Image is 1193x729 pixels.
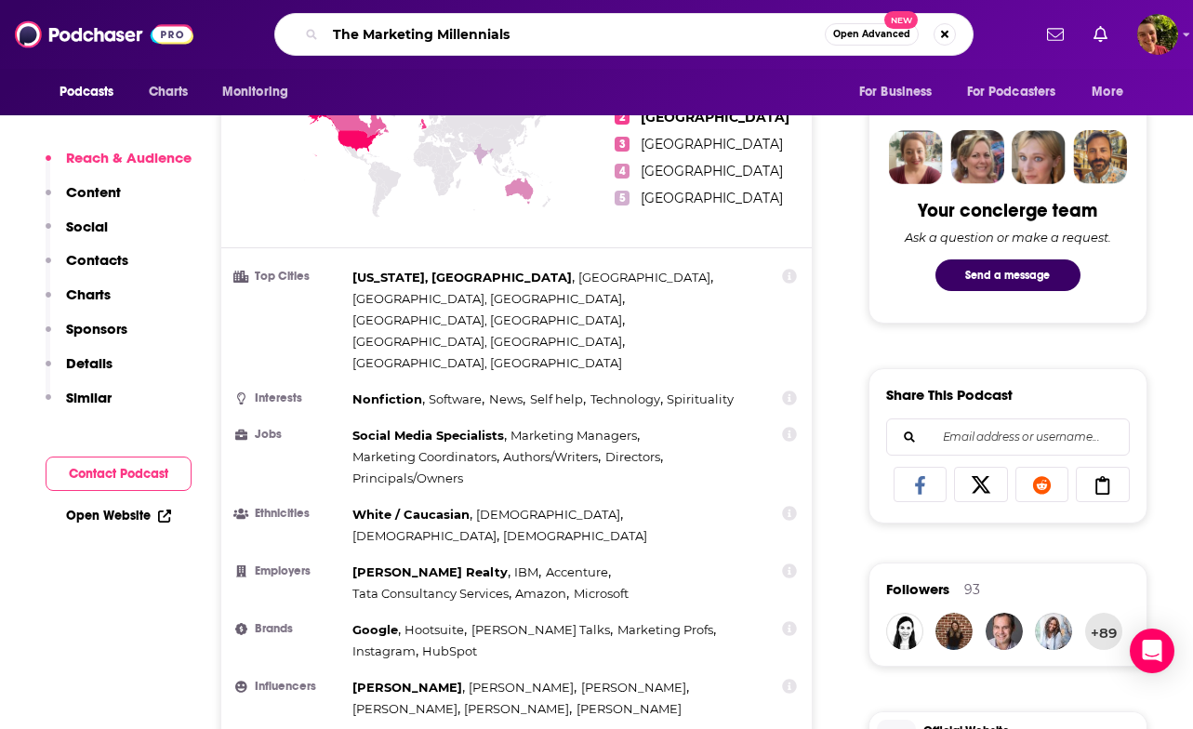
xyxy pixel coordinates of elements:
span: Marketing Profs [617,622,713,637]
input: Search podcasts, credits, & more... [325,20,825,49]
img: Sydney Profile [889,130,943,184]
img: Barbara Profile [950,130,1004,184]
span: Podcasts [60,79,114,105]
h3: Share This Podcast [886,386,1013,404]
span: , [352,698,460,720]
span: , [489,389,525,410]
a: Share on X/Twitter [954,467,1008,502]
span: 5 [615,191,630,205]
span: Monitoring [222,79,288,105]
span: Accenture [546,564,608,579]
span: Self help [530,391,583,406]
button: open menu [1079,74,1147,110]
span: Authors/Writers [503,449,598,464]
span: , [352,389,425,410]
span: , [352,619,401,641]
span: , [352,446,499,468]
span: Software [429,391,482,406]
span: , [352,267,575,288]
span: [GEOGRAPHIC_DATA], [GEOGRAPHIC_DATA] [352,291,622,306]
img: Jules Profile [1012,130,1066,184]
button: open menu [846,74,956,110]
span: [DEMOGRAPHIC_DATA] [476,507,620,522]
img: assistantside [935,613,973,650]
span: Instagram [352,643,416,658]
span: [PERSON_NAME] [577,701,682,716]
span: , [617,619,716,641]
span: [US_STATE], [GEOGRAPHIC_DATA] [352,270,572,285]
p: Content [66,183,121,201]
span: , [352,331,625,352]
span: , [530,389,586,410]
span: , [352,583,511,604]
button: Show profile menu [1137,14,1178,55]
img: Podchaser - Follow, Share and Rate Podcasts [15,17,193,52]
span: 4 [615,164,630,179]
div: Search followers [886,418,1130,456]
span: , [581,677,689,698]
h3: Brands [236,623,345,635]
img: rachelpharmd [1035,613,1072,650]
div: 93 [964,581,980,598]
span: White / Caucasian [352,507,470,522]
span: , [352,562,510,583]
div: Your concierge team [918,199,1097,222]
span: , [590,389,663,410]
span: Hootsuite [404,622,464,637]
span: , [404,619,467,641]
p: Reach & Audience [66,149,192,166]
span: , [605,446,663,468]
span: For Podcasters [967,79,1056,105]
span: , [546,562,611,583]
span: [PERSON_NAME] [464,701,569,716]
span: , [464,698,572,720]
a: Show notifications dropdown [1040,19,1071,50]
span: Microsoft [574,586,629,601]
button: Social [46,218,108,252]
span: , [352,310,625,331]
span: Open Advanced [833,30,910,39]
p: Social [66,218,108,235]
p: Charts [66,285,111,303]
span: Marketing Managers [510,428,637,443]
a: Charts [137,74,200,110]
h3: Employers [236,565,345,577]
span: [GEOGRAPHIC_DATA] [641,136,783,152]
span: [GEOGRAPHIC_DATA] [641,190,783,206]
a: Show notifications dropdown [1086,19,1115,50]
button: Content [46,183,121,218]
p: Contacts [66,251,128,269]
a: coffeewithmike [986,613,1023,650]
span: [PERSON_NAME] [352,680,462,695]
span: 2 [615,110,630,125]
span: HubSpot [422,643,477,658]
span: , [352,288,625,310]
span: , [503,446,601,468]
span: , [429,389,484,410]
a: Copy Link [1076,467,1130,502]
span: 3 [615,137,630,152]
span: [GEOGRAPHIC_DATA] [578,270,710,285]
span: Followers [886,580,949,598]
a: Share on Reddit [1015,467,1069,502]
span: , [510,425,640,446]
span: [PERSON_NAME] Talks [471,622,610,637]
span: [PERSON_NAME] [581,680,686,695]
img: LauraRV [886,613,923,650]
span: , [352,504,472,525]
span: News [489,391,523,406]
h3: Influencers [236,681,345,693]
img: User Profile [1137,14,1178,55]
span: , [352,425,507,446]
p: Sponsors [66,320,127,338]
button: Sponsors [46,320,127,354]
span: Logged in as Marz [1137,14,1178,55]
span: , [352,525,499,547]
h3: Top Cities [236,271,345,283]
span: [GEOGRAPHIC_DATA], [GEOGRAPHIC_DATA] [352,355,622,370]
button: open menu [46,74,139,110]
